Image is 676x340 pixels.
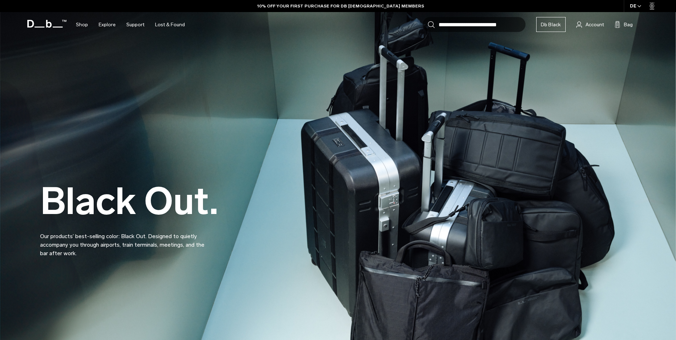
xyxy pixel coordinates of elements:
[257,3,424,9] a: 10% OFF YOUR FIRST PURCHASE FOR DB [DEMOGRAPHIC_DATA] MEMBERS
[624,21,633,28] span: Bag
[155,12,185,37] a: Lost & Found
[76,12,88,37] a: Shop
[615,20,633,29] button: Bag
[40,183,218,220] h2: Black Out.
[586,21,604,28] span: Account
[126,12,144,37] a: Support
[536,17,566,32] a: Db Black
[99,12,116,37] a: Explore
[40,224,210,258] p: Our products’ best-selling color: Black Out. Designed to quietly accompany you through airports, ...
[576,20,604,29] a: Account
[71,12,190,37] nav: Main Navigation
